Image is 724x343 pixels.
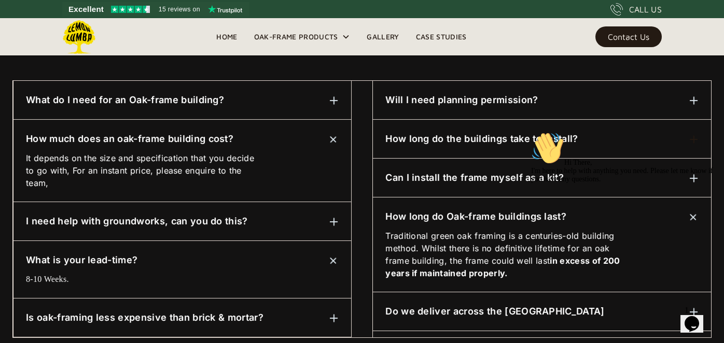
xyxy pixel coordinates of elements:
[4,4,37,37] img: :wave:
[62,2,249,17] a: See Lemon Lumba reviews on Trustpilot
[385,210,566,223] h6: How long do Oak-frame buildings last?
[26,273,262,285] p: 8-10 Weeks.
[385,132,578,146] h6: How long do the buildings take to install?
[26,132,233,146] h6: How much does an oak-frame building cost?
[608,33,649,40] div: Contact Us
[159,3,200,16] span: 15 reviews on
[26,93,224,107] h6: What do I need for an Oak-frame building?
[254,31,338,43] div: Oak-Frame Products
[26,152,262,189] p: It depends on the size and specification that you decide to go with, For an instant price, please...
[680,302,714,333] iframe: chat widget
[527,127,714,296] iframe: chat widget
[385,93,538,107] h6: Will I need planning permission?
[595,26,662,47] a: Contact Us
[246,18,359,55] div: Oak-Frame Products
[26,253,137,267] h6: What is your lead-time?
[385,171,564,184] h6: Can I install the frame myself as a kit?
[4,31,186,55] span: Hi There, I'm here to help with anything you need. Please let me know if you have any questions.
[4,4,191,56] div: 👋Hi There,I'm here to help with anything you need. Please let me know if you have any questions.
[26,311,263,324] h6: Is oak-framing less expensive than brick & mortar?
[385,230,622,279] p: Traditional green oak framing is a centuries-old building method. Whilst there is no definitive l...
[208,29,245,45] a: Home
[208,5,242,13] img: Trustpilot logo
[408,29,475,45] a: Case Studies
[68,3,104,16] span: Excellent
[358,29,407,45] a: Gallery
[26,215,248,228] h6: I need help with groundworks, can you do this?
[610,3,662,16] a: CALL US
[111,6,150,13] img: Trustpilot 4.5 stars
[385,305,604,318] h6: Do we deliver across the [GEOGRAPHIC_DATA]
[629,3,662,16] div: CALL US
